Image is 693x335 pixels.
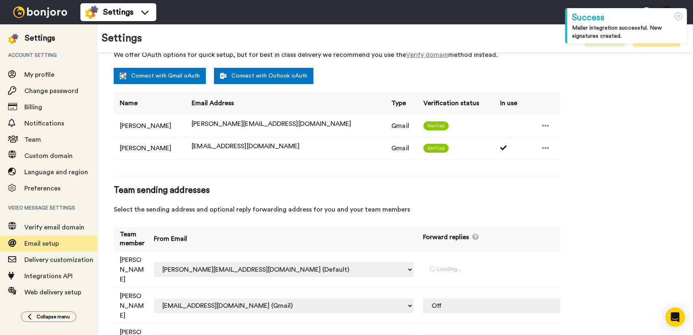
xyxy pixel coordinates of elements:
button: Collapse menu [21,311,76,322]
span: Delivery customization [24,257,93,263]
span: Team [24,136,41,143]
span: Verified [423,121,449,130]
th: Email Address [186,92,385,115]
a: Connect with Outlook oAuth [214,68,313,84]
h1: Settings [101,32,142,44]
th: From Email [148,227,417,252]
span: Email setup [24,240,59,247]
span: [PERSON_NAME][EMAIL_ADDRESS][DOMAIN_NAME] [192,121,351,127]
td: Gmail [385,115,417,137]
i: Used 1 times [500,145,508,151]
span: Settings [103,6,134,18]
span: Preferences [24,185,60,192]
img: google.svg [120,73,126,79]
th: Type [385,92,417,115]
div: Open Intercom Messenger [665,307,685,327]
th: Verification status [417,92,494,115]
span: Custom domain [24,153,73,159]
span: [EMAIL_ADDRESS][DOMAIN_NAME] [192,143,300,149]
td: [PERSON_NAME] [114,115,186,137]
th: Name [114,92,186,115]
span: Notifications [24,120,64,127]
td: Gmail [385,137,417,159]
span: Verified [423,144,449,153]
td: [PERSON_NAME] [114,288,148,324]
div: Mailer integration successful. New signatures created. [572,24,682,40]
th: Team member [114,227,148,252]
span: Team sending addresses [114,184,560,197]
span: Select the sending address and optional reply forwarding address for you and your team members [114,205,560,214]
a: Verify domain [406,52,448,58]
div: Settings [25,32,55,44]
span: Integrations API [24,273,73,279]
button: Loading... [423,262,467,277]
span: Billing [24,104,42,110]
span: Web delivery setup [24,289,81,296]
a: Connect with Gmail oAuth [114,68,206,84]
span: Verify email domain [24,224,84,231]
img: bj-logo-header-white.svg [10,6,71,18]
span: Loading... [430,266,461,272]
img: outlook-white.svg [220,73,227,79]
span: Collapse menu [37,313,70,320]
img: settings-colored.svg [85,6,98,19]
td: [PERSON_NAME] [114,137,186,159]
th: In use [494,92,525,115]
div: Success [572,11,682,24]
span: Change password [24,88,78,94]
span: Language and region [24,169,88,175]
img: settings-colored.svg [8,34,18,44]
span: My profile [24,71,54,78]
td: [PERSON_NAME] [114,252,148,288]
span: We offer OAuth options for quick setup, but for best in class delivery we recommend you use the m... [114,50,560,60]
span: Forward replies [423,233,469,242]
